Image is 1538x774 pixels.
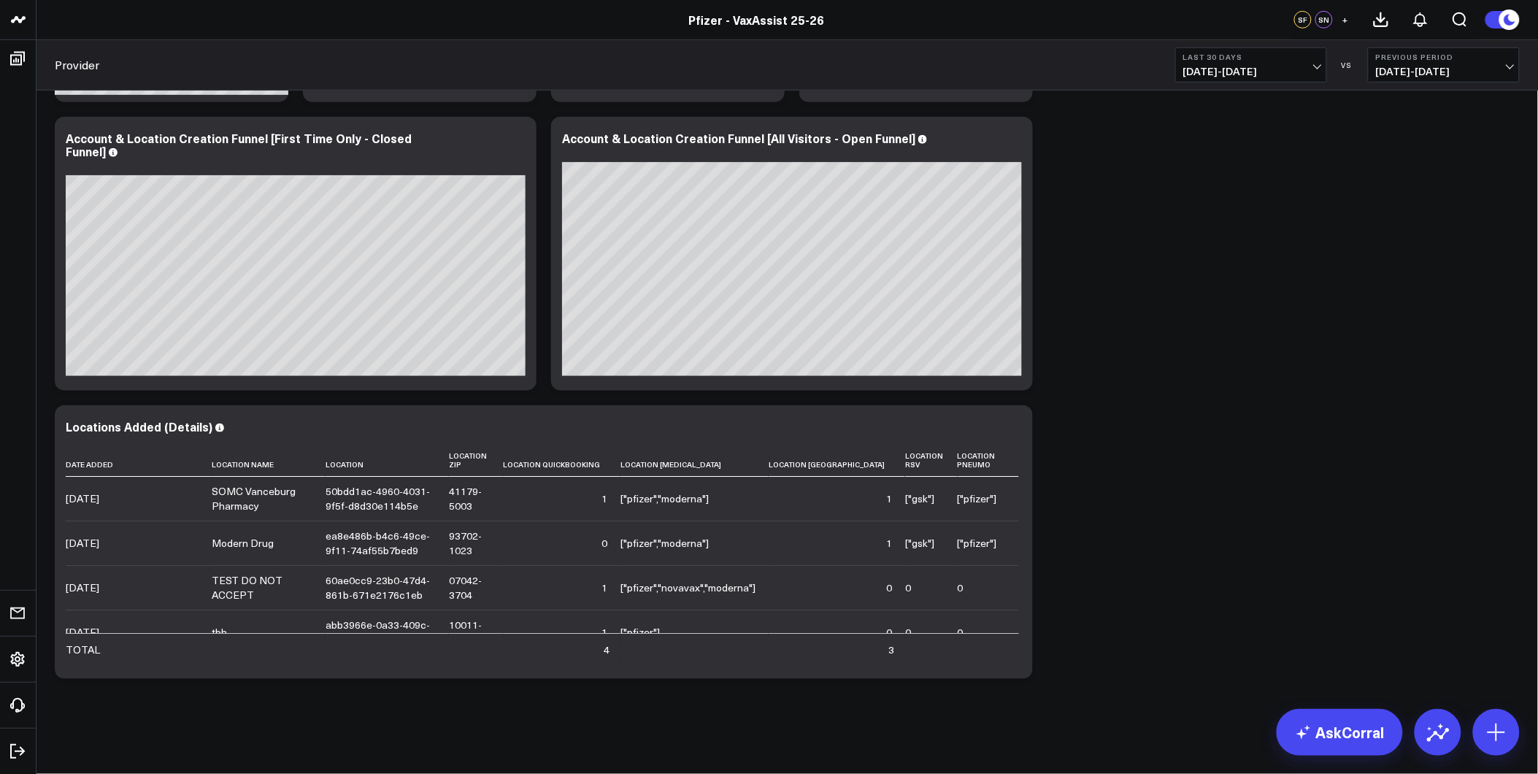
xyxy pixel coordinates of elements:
[212,536,274,551] div: Modern Drug
[620,536,709,551] div: ["pfizer","moderna"]
[449,529,490,558] div: 93702-1023
[905,491,934,506] div: ["gsk"]
[958,536,997,551] div: ["pfizer"]
[449,444,503,477] th: Location Zip
[601,580,607,595] div: 1
[958,444,1019,477] th: Location Pneumo
[326,573,436,602] div: 60ae0cc9-23b0-47d4-861b-671e2176c1eb
[905,625,911,640] div: 0
[601,491,607,506] div: 1
[326,529,436,558] div: ea8e486b-b4c6-49ce-9f11-74af55b7bed9
[620,580,755,595] div: ["pfizer","novavax","moderna"]
[886,491,892,506] div: 1
[326,618,436,647] div: abb3966e-0a33-409c-bf34-57ae104595e6
[769,444,905,477] th: Location [GEOGRAPHIC_DATA]
[66,536,99,551] div: [DATE]
[620,491,709,506] div: ["pfizer","moderna"]
[503,444,620,477] th: Location Quickbooking
[66,130,412,159] div: Account & Location Creation Funnel [First Time Only - Closed Funnel]
[1376,53,1512,61] b: Previous Period
[886,536,892,551] div: 1
[601,625,607,640] div: 1
[886,580,892,595] div: 0
[66,418,212,434] div: Locations Added (Details)
[958,625,964,640] div: 0
[212,444,326,477] th: Location Name
[958,491,997,506] div: ["pfizer"]
[449,618,490,647] div: 10011-5200
[66,643,100,657] div: TOTAL
[601,536,607,551] div: 0
[905,444,958,477] th: Location Rsv
[66,625,99,640] div: [DATE]
[212,484,312,513] div: SOMC Vanceburg Pharmacy
[562,130,915,146] div: Account & Location Creation Funnel [All Visitors - Open Funnel]
[905,536,934,551] div: ["gsk"]
[66,444,212,477] th: Date Added
[620,444,769,477] th: Location [MEDICAL_DATA]
[1294,11,1312,28] div: SF
[66,580,99,595] div: [DATE]
[1175,47,1327,83] button: Last 30 Days[DATE]-[DATE]
[1368,47,1520,83] button: Previous Period[DATE]-[DATE]
[326,444,449,477] th: Location
[449,484,490,513] div: 41179-5003
[1183,53,1319,61] b: Last 30 Days
[1183,66,1319,77] span: [DATE] - [DATE]
[620,625,660,640] div: ["pfizer"]
[1277,709,1403,756] a: AskCorral
[886,625,892,640] div: 0
[1337,11,1354,28] button: +
[212,625,227,640] div: tbh
[1342,15,1349,25] span: +
[1315,11,1333,28] div: SN
[688,12,824,28] a: Pfizer - VaxAssist 25-26
[326,484,436,513] div: 50bdd1ac-4960-4031-9f5f-d8d30e114b5e
[1376,66,1512,77] span: [DATE] - [DATE]
[1334,61,1361,69] div: VS
[449,573,490,602] div: 07042-3704
[604,643,610,657] div: 4
[958,580,964,595] div: 0
[55,57,99,73] a: Provider
[212,573,312,602] div: TEST DO NOT ACCEPT
[905,580,911,595] div: 0
[888,643,894,657] div: 3
[66,491,99,506] div: [DATE]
